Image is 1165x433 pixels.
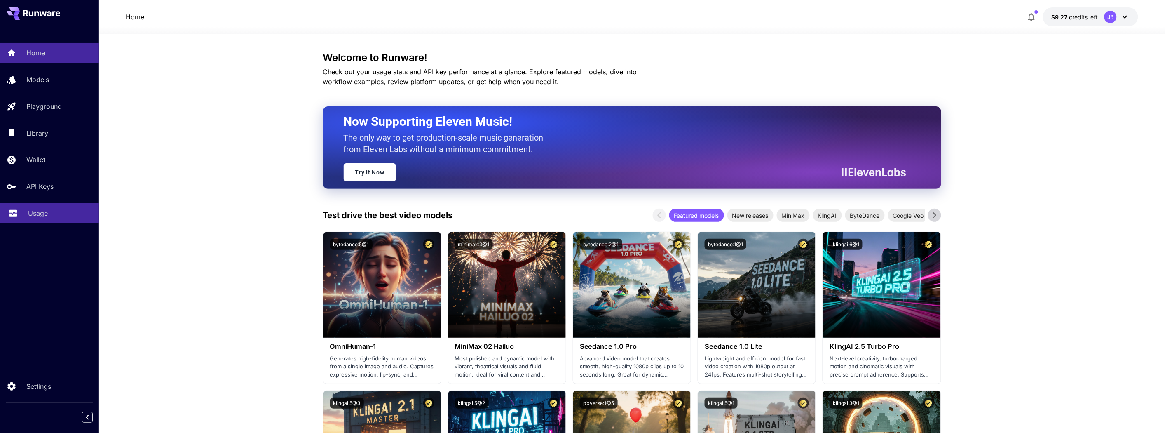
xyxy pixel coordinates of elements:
button: Collapse sidebar [82,412,93,423]
a: Try It Now [344,163,396,181]
div: KlingAI [813,209,842,222]
button: Certified Model – Vetted for best performance and includes a commercial license. [798,398,809,409]
h3: KlingAI 2.5 Turbo Pro [830,343,934,351]
h3: Welcome to Runware! [323,52,941,64]
div: Featured models [669,209,724,222]
nav: breadcrumb [126,12,144,22]
p: Lightweight and efficient model for fast video creation with 1080p output at 24fps. Features mult... [705,355,809,379]
div: Google Veo [888,209,929,222]
span: KlingAI [813,211,842,220]
button: $9.27018JB [1043,7,1138,26]
p: Test drive the best video models [323,209,453,221]
img: alt [448,232,566,338]
p: Models [26,75,49,85]
span: Google Veo [888,211,929,220]
button: klingai:5@3 [330,398,364,409]
span: credits left [1069,14,1098,21]
h3: Seedance 1.0 Lite [705,343,809,351]
button: bytedance:1@1 [705,239,746,250]
p: Wallet [26,155,45,165]
span: Check out your usage stats and API key performance at a glance. Explore featured models, dive int... [323,68,637,86]
img: alt [698,232,816,338]
h2: Now Supporting Eleven Music! [344,114,900,129]
button: bytedance:2@1 [580,239,622,250]
div: JB [1104,11,1117,23]
p: Playground [26,101,62,111]
button: Certified Model – Vetted for best performance and includes a commercial license. [923,239,934,250]
span: ByteDance [845,211,885,220]
span: $9.27 [1051,14,1069,21]
p: Usage [28,208,48,218]
p: API Keys [26,181,54,191]
div: New releases [727,209,774,222]
p: Generates high-fidelity human videos from a single image and audio. Captures expressive motion, l... [330,355,434,379]
p: Advanced video model that creates smooth, high-quality 1080p clips up to 10 seconds long. Great f... [580,355,684,379]
button: minimax:3@1 [455,239,493,250]
p: Most polished and dynamic model with vibrant, theatrical visuals and fluid motion. Ideal for vira... [455,355,559,379]
button: klingai:5@2 [455,398,489,409]
button: Certified Model – Vetted for best performance and includes a commercial license. [423,239,434,250]
button: Certified Model – Vetted for best performance and includes a commercial license. [673,239,684,250]
p: Home [26,48,45,58]
button: bytedance:5@1 [330,239,373,250]
button: Certified Model – Vetted for best performance and includes a commercial license. [423,398,434,409]
h3: OmniHuman‑1 [330,343,434,351]
button: klingai:6@1 [830,239,863,250]
img: alt [823,232,940,338]
p: Next‑level creativity, turbocharged motion and cinematic visuals with precise prompt adherence. S... [830,355,934,379]
button: klingai:3@1 [830,398,863,409]
a: Home [126,12,144,22]
button: Certified Model – Vetted for best performance and includes a commercial license. [798,239,809,250]
h3: Seedance 1.0 Pro [580,343,684,351]
span: Featured models [669,211,724,220]
button: Certified Model – Vetted for best performance and includes a commercial license. [548,239,559,250]
div: $9.27018 [1051,13,1098,21]
div: MiniMax [777,209,810,222]
p: The only way to get production-scale music generation from Eleven Labs without a minimum commitment. [344,132,550,155]
button: pixverse:1@5 [580,398,618,409]
span: New releases [727,211,774,220]
h3: MiniMax 02 Hailuo [455,343,559,351]
button: Certified Model – Vetted for best performance and includes a commercial license. [673,398,684,409]
button: klingai:5@1 [705,398,738,409]
button: Certified Model – Vetted for best performance and includes a commercial license. [548,398,559,409]
img: alt [573,232,691,338]
button: Certified Model – Vetted for best performance and includes a commercial license. [923,398,934,409]
div: Collapse sidebar [88,410,99,425]
div: ByteDance [845,209,885,222]
span: MiniMax [777,211,810,220]
p: Settings [26,381,51,391]
p: Library [26,128,48,138]
img: alt [323,232,441,338]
